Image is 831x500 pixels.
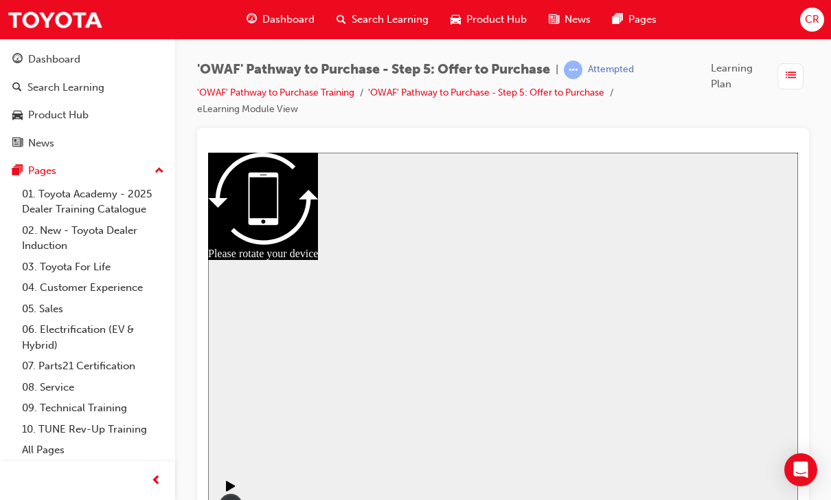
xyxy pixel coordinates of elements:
a: All Pages [16,439,170,461]
span: car-icon [12,109,23,122]
span: News [565,12,591,28]
div: News [28,135,54,151]
span: learningRecordVerb_ATTEMPT-icon [564,61,582,79]
span: news-icon [12,138,23,150]
button: Pages [5,158,170,184]
li: eLearning Module View [197,102,298,118]
span: prev-icon [151,472,161,490]
span: list-icon [786,67,796,85]
button: DashboardSearch LearningProduct HubNews [5,44,170,158]
span: CR [805,12,819,28]
div: Attempted [588,63,634,76]
span: Search Learning [352,12,429,28]
span: news-icon [549,11,559,28]
span: guage-icon [247,11,257,28]
div: Dashboard [28,52,80,67]
span: search-icon [337,11,346,28]
span: Pages [628,12,657,28]
a: 10. TUNE Rev-Up Training [16,419,170,440]
span: pages-icon [12,165,23,177]
span: guage-icon [12,54,23,66]
a: 05. Sales [16,298,170,320]
a: car-iconProduct Hub [440,6,538,34]
div: playback controls [7,316,30,361]
div: Product Hub [28,107,89,123]
a: search-iconSearch Learning [326,6,440,34]
a: 01. Toyota Academy - 2025 Dealer Training Catalogue [16,184,170,220]
button: CR [800,8,824,32]
button: Play (Ctrl+Alt+P)/Pause (Ctrl+Alt+P) [7,327,30,351]
a: 07. Parts21 Certification [16,356,170,377]
span: | [556,62,558,78]
a: News [5,131,170,156]
a: 06. Electrification (EV & Hybrid) [16,319,170,356]
img: Trak [7,4,103,35]
span: pages-icon [613,11,623,28]
a: 'OWAF' Pathway to Purchase - Step 5: Offer to Purchase [368,87,604,98]
a: 03. Toyota For Life [16,257,170,278]
span: Learning Plan [711,61,772,91]
a: Dashboard [5,47,170,72]
a: pages-iconPages [602,6,668,34]
a: 08. Service [16,377,170,398]
div: Search Learning [27,80,104,96]
span: Dashboard [262,12,315,28]
a: 'OWAF' Pathway to Purchase Training [197,87,354,98]
div: Pages [28,163,56,179]
span: car-icon [451,11,461,28]
a: news-iconNews [538,6,602,34]
a: Product Hub [5,102,170,128]
a: guage-iconDashboard [236,6,326,34]
button: Learning Plan [711,61,809,91]
span: search-icon [12,82,22,94]
a: Search Learning [5,75,170,100]
div: Open Intercom Messenger [784,453,817,486]
a: 09. Technical Training [16,398,170,419]
a: 02. New - Toyota Dealer Induction [16,220,170,257]
span: 'OWAF' Pathway to Purchase - Step 5: Offer to Purchase [197,62,550,78]
span: Product Hub [466,12,527,28]
span: up-icon [155,162,164,180]
a: 04. Customer Experience [16,277,170,298]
